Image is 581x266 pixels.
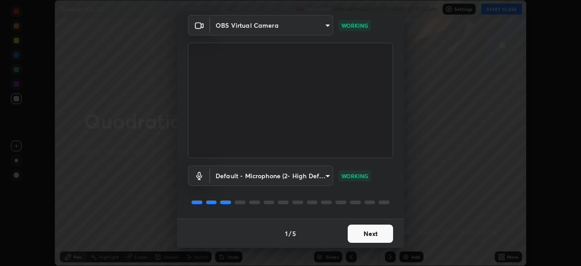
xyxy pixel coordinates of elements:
p: WORKING [341,172,368,180]
h4: 1 [285,229,288,238]
button: Next [348,225,393,243]
div: OBS Virtual Camera [210,15,333,35]
h4: 5 [292,229,296,238]
div: OBS Virtual Camera [210,166,333,186]
p: WORKING [341,21,368,30]
h4: / [289,229,291,238]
